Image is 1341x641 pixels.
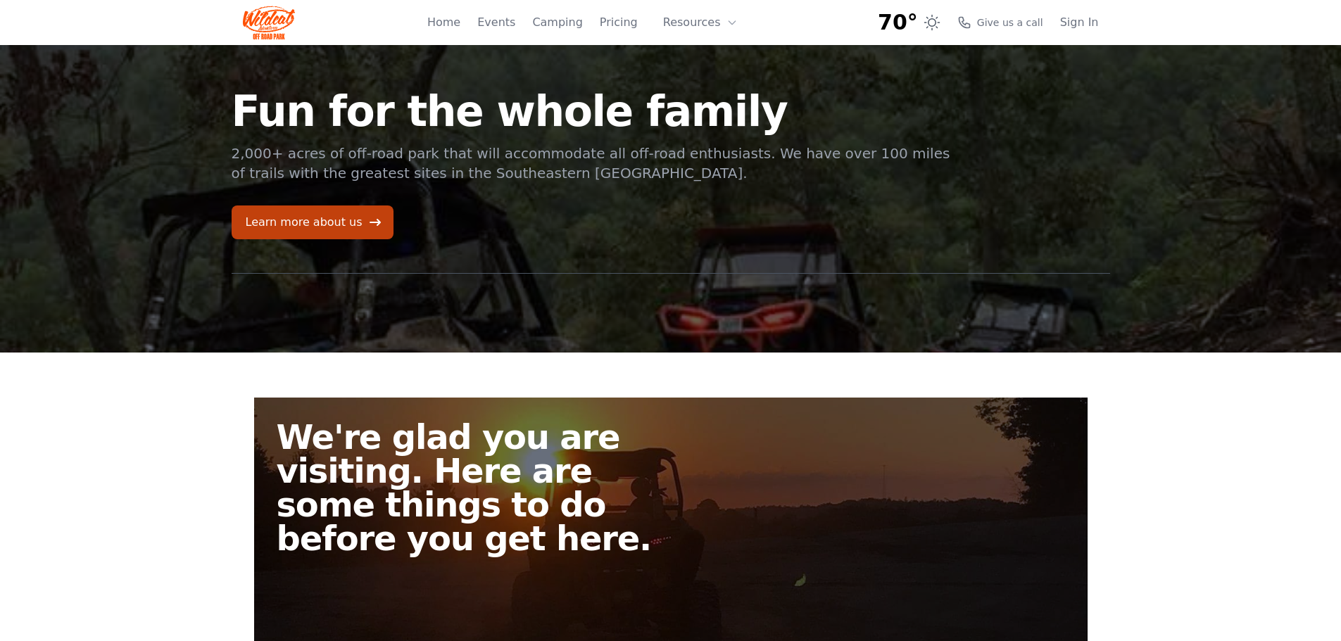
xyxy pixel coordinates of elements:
a: Events [477,14,515,31]
h2: We're glad you are visiting. Here are some things to do before you get here. [277,420,682,555]
span: 70° [878,10,918,35]
a: Sign In [1060,14,1099,31]
a: Give us a call [957,15,1043,30]
h1: Fun for the whole family [232,90,952,132]
button: Resources [655,8,746,37]
img: Wildcat Logo [243,6,296,39]
a: Camping [532,14,582,31]
a: Pricing [600,14,638,31]
a: Home [427,14,460,31]
p: 2,000+ acres of off-road park that will accommodate all off-road enthusiasts. We have over 100 mi... [232,144,952,183]
span: Give us a call [977,15,1043,30]
a: Learn more about us [232,205,394,239]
